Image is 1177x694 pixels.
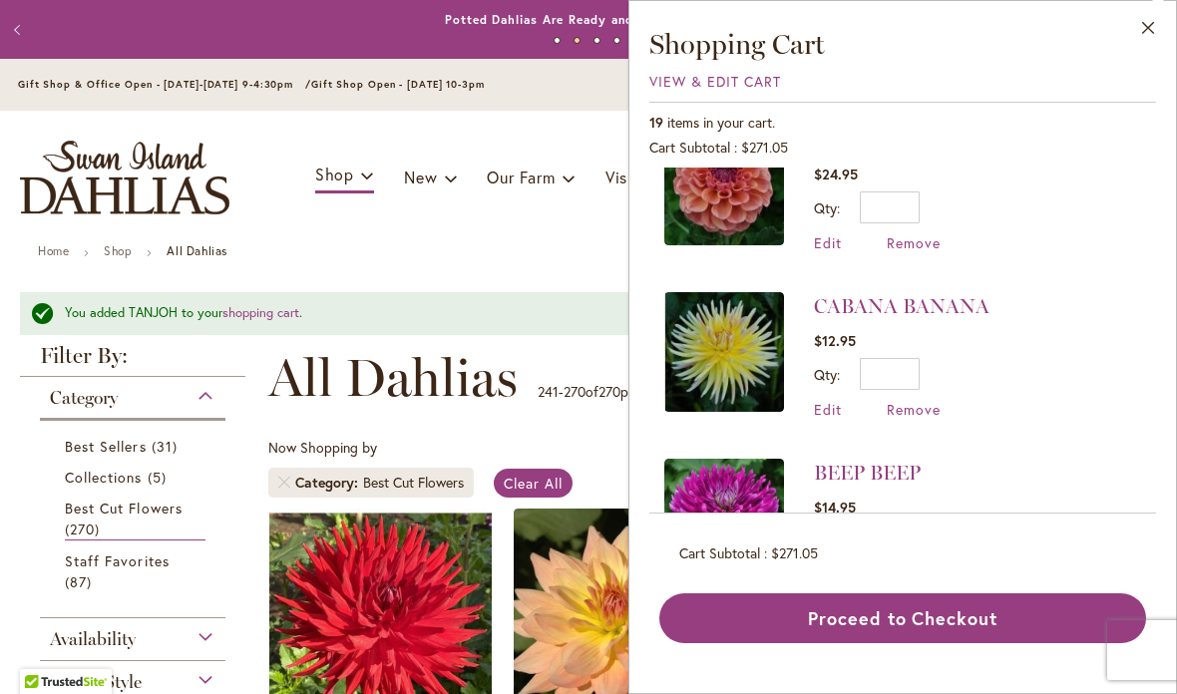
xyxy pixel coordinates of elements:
[15,623,71,679] iframe: Launch Accessibility Center
[65,467,205,488] a: Collections
[104,243,132,258] a: Shop
[598,382,620,401] span: 270
[554,37,561,44] button: 1 of 4
[649,138,730,157] span: Cart Subtotal
[268,348,518,408] span: All Dahlias
[20,141,229,214] a: store logo
[38,243,69,258] a: Home
[679,543,760,562] span: Cart Subtotal
[659,593,1146,643] button: Proceed to Checkout
[887,233,941,252] a: Remove
[771,543,818,562] span: $271.05
[152,436,183,457] span: 31
[814,294,989,318] a: CABANA BANANA
[148,467,172,488] span: 5
[404,167,437,187] span: New
[65,551,170,570] span: Staff Favorites
[814,461,921,485] a: BEEP BEEP
[65,519,105,539] span: 270
[664,292,784,412] img: CABANA BANANA
[814,400,842,419] a: Edit
[667,113,775,132] span: items in your cart.
[315,164,354,184] span: Shop
[887,400,941,419] a: Remove
[18,78,311,91] span: Gift Shop & Office Open - [DATE]-[DATE] 9-4:30pm /
[65,571,97,592] span: 87
[65,498,205,540] a: Best Cut Flowers
[167,243,227,258] strong: All Dahlias
[664,459,784,585] a: BEEP BEEP
[538,382,559,401] span: 241
[445,12,732,27] a: Potted Dahlias Are Ready and Available Now!
[605,167,663,187] span: Visit Us
[814,498,856,517] span: $14.95
[664,292,784,419] a: CABANA BANANA
[222,304,299,321] a: shopping cart
[50,628,136,650] span: Availability
[814,365,840,384] label: Qty
[664,459,784,578] img: BEEP BEEP
[741,138,788,157] span: $271.05
[65,436,205,457] a: Best Sellers
[311,78,485,91] span: Gift Shop Open - [DATE] 10-3pm
[814,165,858,183] span: $24.95
[538,376,674,408] p: - of products
[494,469,573,498] a: Clear All
[649,27,825,61] span: Shopping Cart
[814,198,840,217] label: Qty
[65,437,147,456] span: Best Sellers
[593,37,600,44] button: 3 of 4
[65,304,1097,323] div: You added TANJOH to your .
[664,126,784,245] img: CHEWY
[65,499,183,518] span: Best Cut Flowers
[574,37,581,44] button: 2 of 4
[65,550,205,592] a: Staff Favorites
[814,233,842,252] a: Edit
[268,438,377,457] span: Now Shopping by
[649,113,663,132] span: 19
[814,331,856,350] span: $12.95
[295,473,363,493] span: Category
[613,37,620,44] button: 4 of 4
[664,126,784,252] a: CHEWY
[564,382,586,401] span: 270
[278,477,290,489] a: Remove Category Best Cut Flowers
[50,387,118,409] span: Category
[487,167,555,187] span: Our Farm
[649,72,781,91] a: View & Edit Cart
[504,474,563,493] span: Clear All
[363,473,464,493] div: Best Cut Flowers
[65,468,143,487] span: Collections
[20,345,245,377] strong: Filter By:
